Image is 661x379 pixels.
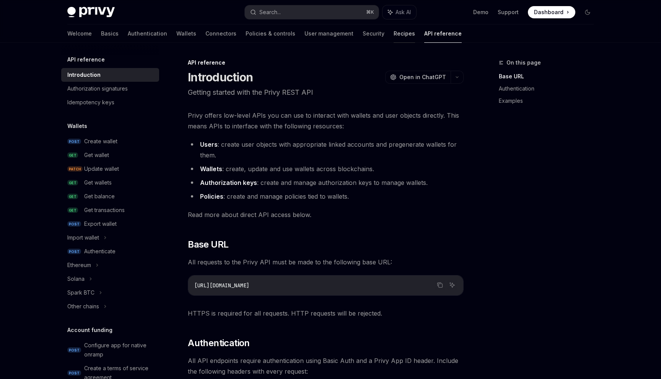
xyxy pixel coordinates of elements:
[200,141,218,148] strong: Users
[84,247,116,256] div: Authenticate
[61,217,159,231] a: POSTExport wallet
[67,180,78,186] span: GET
[304,24,353,43] a: User management
[246,24,295,43] a: Policies & controls
[363,24,384,43] a: Security
[84,192,115,201] div: Get balance
[61,68,159,82] a: Introduction
[499,70,600,83] a: Base URL
[61,96,159,109] a: Idempotency keys
[128,24,167,43] a: Authentication
[67,370,81,376] span: POST
[67,274,85,283] div: Solana
[581,6,594,18] button: Toggle dark mode
[67,166,83,172] span: PATCH
[67,347,81,353] span: POST
[205,24,236,43] a: Connectors
[188,308,464,319] span: HTTPS is required for all requests. HTTP requests will be rejected.
[188,139,464,160] li: : create user objects with appropriate linked accounts and pregenerate wallets for them.
[61,82,159,96] a: Authorization signatures
[259,8,281,17] div: Search...
[188,355,464,377] span: All API endpoints require authentication using Basic Auth and a Privy App ID header. Include the ...
[528,6,575,18] a: Dashboard
[200,165,222,173] strong: Wallets
[61,162,159,176] a: PATCHUpdate wallet
[67,288,94,297] div: Spark BTC
[188,70,253,84] h1: Introduction
[67,55,105,64] h5: API reference
[245,5,379,19] button: Search...⌘K
[67,221,81,227] span: POST
[67,121,87,131] h5: Wallets
[61,203,159,217] a: GETGet transactions
[506,58,541,67] span: On this page
[200,179,257,186] strong: Authorization keys
[366,9,374,15] span: ⌘ K
[67,249,81,254] span: POST
[84,219,117,228] div: Export wallet
[61,176,159,189] a: GETGet wallets
[385,71,451,84] button: Open in ChatGPT
[67,139,81,144] span: POST
[84,164,119,173] div: Update wallet
[383,5,416,19] button: Ask AI
[67,207,78,213] span: GET
[84,178,112,187] div: Get wallets
[61,245,159,258] a: POSTAuthenticate
[534,8,563,16] span: Dashboard
[84,151,109,160] div: Get wallet
[473,8,488,16] a: Demo
[194,282,249,289] span: [URL][DOMAIN_NAME]
[67,152,78,158] span: GET
[498,8,519,16] a: Support
[61,134,159,148] a: POSTCreate wallet
[447,280,457,290] button: Ask AI
[188,257,464,267] span: All requests to the Privy API must be made to the following base URL:
[396,8,411,16] span: Ask AI
[188,238,228,251] span: Base URL
[188,337,250,349] span: Authentication
[67,7,115,18] img: dark logo
[188,110,464,131] span: Privy offers low-level APIs you can use to interact with wallets and user objects directly. This ...
[84,137,117,146] div: Create wallet
[67,233,99,242] div: Import wallet
[67,261,91,270] div: Ethereum
[188,87,464,98] p: Getting started with the Privy REST API
[84,206,125,215] div: Get transactions
[188,209,464,220] span: Read more about direct API access below.
[435,280,445,290] button: Copy the contents from the code block
[84,341,155,359] div: Configure app for native onramp
[61,189,159,203] a: GETGet balance
[67,326,112,335] h5: Account funding
[67,194,78,199] span: GET
[499,83,600,95] a: Authentication
[67,302,99,311] div: Other chains
[188,164,464,174] li: : create, update and use wallets across blockchains.
[67,98,114,107] div: Idempotency keys
[176,24,196,43] a: Wallets
[399,73,446,81] span: Open in ChatGPT
[61,339,159,361] a: POSTConfigure app for native onramp
[101,24,119,43] a: Basics
[67,24,92,43] a: Welcome
[67,84,128,93] div: Authorization signatures
[499,95,600,107] a: Examples
[424,24,462,43] a: API reference
[394,24,415,43] a: Recipes
[61,148,159,162] a: GETGet wallet
[67,70,101,79] div: Introduction
[188,59,464,66] div: API reference
[200,193,223,200] strong: Policies
[188,177,464,188] li: : create and manage authorization keys to manage wallets.
[188,191,464,202] li: : create and manage policies tied to wallets.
